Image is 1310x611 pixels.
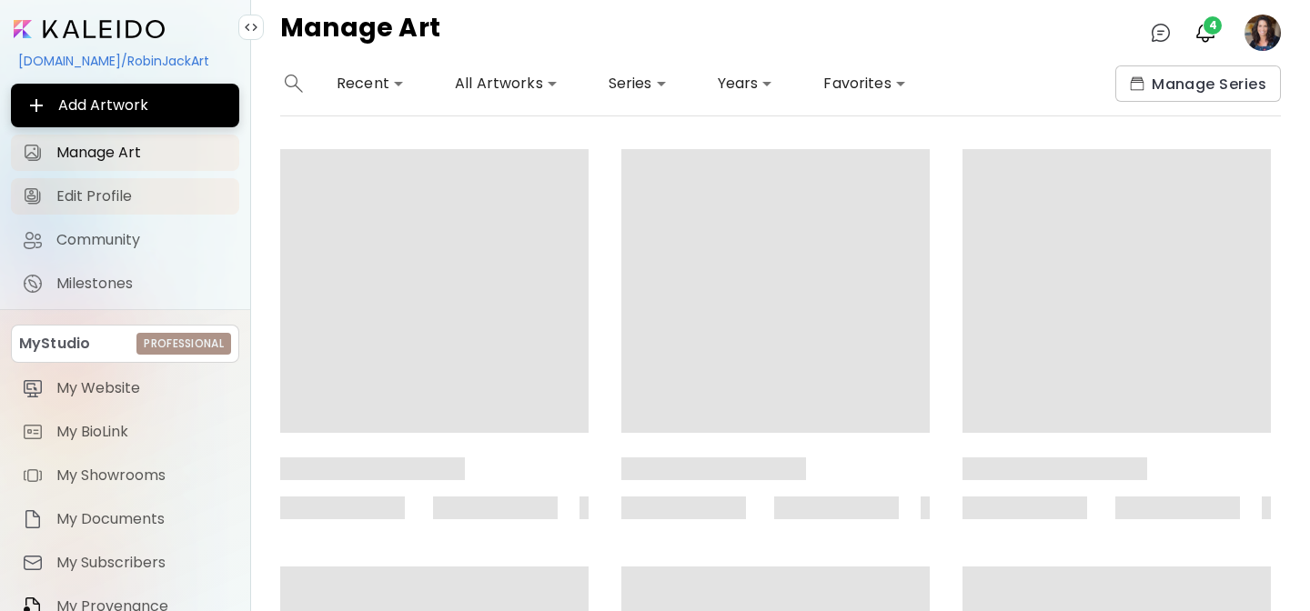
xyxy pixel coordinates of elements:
button: Add Artwork [11,84,239,127]
span: Manage Series [1130,75,1266,94]
img: Edit Profile icon [22,185,44,207]
img: item [22,552,44,574]
span: 4 [1204,16,1222,35]
a: itemMy Subscribers [11,545,239,581]
span: Milestones [56,275,228,293]
h6: Professional [144,336,224,352]
img: item [22,377,44,399]
img: collections [1130,76,1144,91]
a: itemMy Documents [11,501,239,537]
a: itemMy Website [11,370,239,406]
div: Recent [329,69,411,98]
img: collapse [244,20,258,35]
span: My BioLink [56,423,228,441]
a: itemMy Showrooms [11,457,239,494]
div: Years [710,69,781,98]
img: item [22,465,44,486]
a: Manage Art iconManage Art [11,135,239,171]
img: item [22,421,44,443]
div: Favorites [816,69,912,98]
img: bellIcon [1194,22,1216,44]
img: item [22,508,44,530]
div: Series [601,69,674,98]
span: Manage Art [56,144,228,162]
span: Edit Profile [56,187,228,205]
button: collectionsManage Series [1115,65,1281,102]
a: Edit Profile iconEdit Profile [11,178,239,215]
span: Add Artwork [25,95,225,116]
span: My Subscribers [56,554,228,572]
span: Community [56,231,228,249]
a: Community iconCommunity [11,222,239,258]
a: itemMy BioLink [11,414,239,450]
span: My Website [56,379,228,397]
img: Community icon [22,229,44,251]
p: MyStudio [19,333,90,355]
button: search [280,65,307,102]
img: search [285,75,303,93]
img: chatIcon [1150,22,1172,44]
div: All Artworks [448,69,565,98]
img: Manage Art icon [22,142,44,164]
span: My Showrooms [56,466,228,485]
h4: Manage Art [280,15,440,51]
a: completeMilestones iconMilestones [11,265,239,302]
button: bellIcon4 [1190,17,1221,48]
div: [DOMAIN_NAME]/RobinJackArt [11,45,239,76]
span: My Documents [56,510,228,528]
img: Milestones icon [22,273,44,295]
